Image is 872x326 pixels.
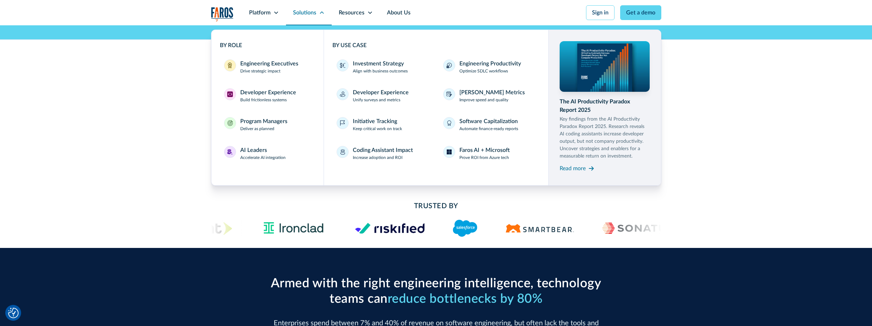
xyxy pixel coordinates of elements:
div: Resources [339,8,364,17]
img: Revisit consent button [8,308,19,318]
div: Software Capitalization [459,117,518,126]
p: Accelerate AI integration [240,154,286,161]
img: Developer Experience [227,91,233,97]
img: AI Leaders [227,149,233,155]
a: Faros AI + MicrosoftProve ROI from Azure tech [439,142,540,165]
img: Logo of the CRM platform Salesforce. [453,220,477,237]
div: AI Leaders [240,146,267,154]
img: Logo of the risk management platform Riskified. [355,223,425,234]
a: Program ManagersProgram ManagersDeliver as planned [220,113,316,136]
div: Initiative Tracking [353,117,397,126]
div: Engineering Productivity [459,59,521,68]
a: AI LeadersAI LeadersAccelerate AI integration [220,142,316,165]
div: Investment Strategy [353,59,404,68]
div: [PERSON_NAME] Metrics [459,88,525,97]
div: Platform [249,8,270,17]
p: Unify surveys and metrics [353,97,400,103]
a: Engineering ExecutivesEngineering ExecutivesDrive strategic impact [220,55,316,78]
p: Optimize SDLC workflows [459,68,508,74]
img: Sonatus Logo [602,223,673,234]
a: Get a demo [620,5,661,20]
div: Faros AI + Microsoft [459,146,510,154]
div: Engineering Executives [240,59,298,68]
div: Read more [560,164,586,173]
a: [PERSON_NAME] MetricsImprove speed and quality [439,84,540,107]
a: Developer ExperienceDeveloper ExperienceBuild frictionless systems [220,84,316,107]
p: Keep critical work on track [353,126,402,132]
p: Prove ROI from Azure tech [459,154,509,161]
h2: Armed with the right engineering intelligence, technology teams can [267,276,605,306]
a: Coding Assistant ImpactIncrease adoption and ROI [332,142,433,165]
a: Software CapitalizationAutomate finance-ready reports [439,113,540,136]
div: Program Managers [240,117,287,126]
a: home [211,7,234,21]
p: Drive strategic impact [240,68,280,74]
p: Deliver as planned [240,126,274,132]
img: Engineering Executives [227,63,233,68]
p: Key findings from the AI Productivity Paradox Report 2025. Research reveals AI coding assistants ... [560,116,650,160]
a: Investment StrategyAlign with business outcomes [332,55,433,78]
p: Automate finance-ready reports [459,126,518,132]
div: Solutions [293,8,316,17]
p: Increase adoption and ROI [353,154,402,161]
span: reduce bottlenecks by 80% [388,293,543,305]
a: Engineering ProductivityOptimize SDLC workflows [439,55,540,78]
div: BY USE CASE [332,41,540,50]
button: Cookie Settings [8,308,19,318]
p: Build frictionless systems [240,97,287,103]
a: Sign in [586,5,615,20]
img: Logo of the software testing platform SmartBear. [505,224,574,232]
a: The AI Productivity Paradox Report 2025Key findings from the AI Productivity Paradox Report 2025.... [560,41,650,174]
div: Coding Assistant Impact [353,146,413,154]
p: Improve speed and quality [459,97,508,103]
img: Program Managers [227,120,233,126]
div: Developer Experience [353,88,409,97]
div: The AI Productivity Paradox Report 2025 [560,97,650,114]
img: Ironclad Logo [260,220,327,237]
a: Initiative TrackingKeep critical work on track [332,113,433,136]
p: Align with business outcomes [353,68,408,74]
div: Developer Experience [240,88,296,97]
img: Logo of the analytics and reporting company Faros. [211,7,234,21]
div: BY ROLE [220,41,316,50]
nav: Solutions [211,25,661,186]
a: Developer ExperienceUnify surveys and metrics [332,84,433,107]
h2: Trusted By [267,201,605,211]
